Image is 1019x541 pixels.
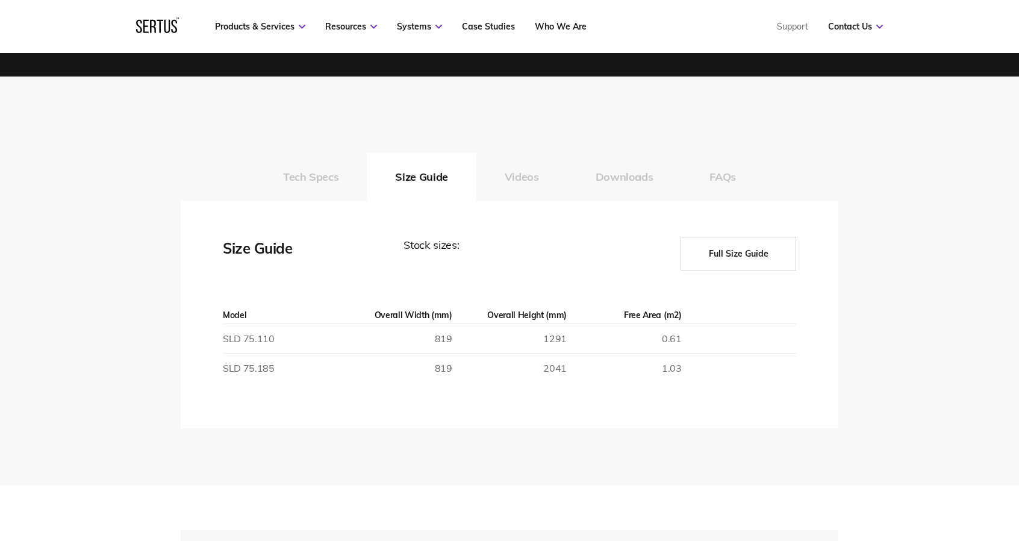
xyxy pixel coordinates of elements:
td: SLD 75.110 [223,324,337,354]
div: Size Guide [223,237,343,270]
th: Free Area (m2) [567,307,681,324]
a: Support [777,21,808,32]
a: Systems [397,21,442,32]
button: Full Size Guide [681,237,796,270]
a: Products & Services [215,21,305,32]
button: Tech Specs [255,152,367,201]
div: Stock sizes: [404,237,620,270]
td: SLD 75.185 [223,354,337,383]
td: 2041 [452,354,567,383]
button: Videos [476,152,567,201]
th: Overall Height (mm) [452,307,567,324]
button: FAQs [681,152,764,201]
td: 1291 [452,324,567,354]
a: Resources [325,21,377,32]
a: Who We Are [535,21,587,32]
td: 1.03 [567,354,681,383]
a: Contact Us [828,21,883,32]
th: Model [223,307,337,324]
iframe: Chat Widget [802,401,1019,541]
td: 819 [337,324,452,354]
th: Overall Width (mm) [337,307,452,324]
button: Downloads [567,152,682,201]
td: 819 [337,354,452,383]
a: Case Studies [462,21,515,32]
td: 0.61 [567,324,681,354]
